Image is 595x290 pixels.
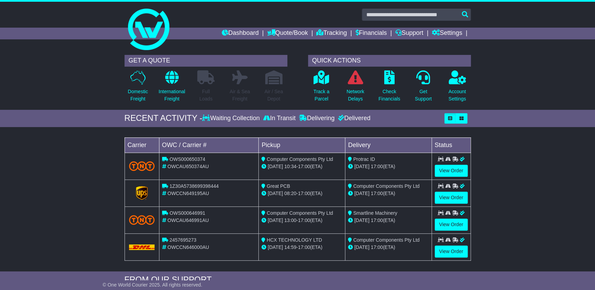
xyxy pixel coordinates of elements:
td: Carrier [125,137,159,153]
div: - (ETA) [261,190,342,197]
span: OWS000646991 [169,210,205,216]
td: Delivery [345,137,432,153]
p: Domestic Freight [128,88,148,103]
span: Great PCB [267,183,290,189]
span: 2457695273 [169,237,196,243]
a: GetSupport [414,70,432,106]
span: © One World Courier 2025. All rights reserved. [103,282,202,288]
div: (ETA) [348,163,429,170]
span: 10:34 [284,164,296,169]
span: 17:00 [298,191,310,196]
div: FROM OUR SUPPORT [125,275,471,285]
p: Air & Sea Freight [230,88,250,103]
p: Full Loads [197,88,215,103]
a: CheckFinancials [378,70,400,106]
td: OWC / Carrier # [159,137,259,153]
img: TNT_Domestic.png [129,215,155,224]
span: Computer Components Pty Ltd [353,237,419,243]
div: RECENT ACTIVITY - [125,113,202,123]
p: Track a Parcel [314,88,329,103]
span: [DATE] [354,244,369,250]
div: Delivered [336,115,370,122]
a: Quote/Book [267,28,308,39]
span: 14:59 [284,244,296,250]
span: HCX TECHNOLOGY LTD [267,237,322,243]
span: [DATE] [268,191,283,196]
p: Check Financials [378,88,400,103]
span: OWCAU646991AU [167,217,209,223]
span: 17:00 [298,244,310,250]
span: OWCCN646000AU [167,244,209,250]
span: [DATE] [268,244,283,250]
a: Dashboard [222,28,259,39]
span: 17:00 [371,244,383,250]
img: TNT_Domestic.png [129,161,155,171]
a: Tracking [316,28,347,39]
a: Support [395,28,423,39]
div: QUICK ACTIONS [308,55,471,67]
span: 17:00 [371,217,383,223]
a: Settings [432,28,462,39]
span: 17:00 [298,217,310,223]
span: 17:00 [371,164,383,169]
span: 08:20 [284,191,296,196]
span: 1Z30A5738699398444 [169,183,218,189]
p: International Freight [159,88,185,103]
span: Computer Components Pty Ltd [353,183,419,189]
a: NetworkDelays [346,70,364,106]
a: View Order [435,245,468,258]
span: 17:00 [371,191,383,196]
span: [DATE] [354,164,369,169]
a: View Order [435,165,468,177]
p: Account Settings [448,88,466,103]
p: Air / Sea Depot [265,88,283,103]
td: Pickup [259,137,345,153]
div: (ETA) [348,217,429,224]
span: OWCCN649195AU [167,191,209,196]
td: Status [432,137,470,153]
span: Protrac ID [353,156,375,162]
span: Computer Components Pty Ltd [267,156,333,162]
span: Smartline Machinery [353,210,397,216]
span: OWS000650374 [169,156,205,162]
span: 13:00 [284,217,296,223]
div: (ETA) [348,244,429,251]
span: [DATE] [268,164,283,169]
span: 17:00 [298,164,310,169]
a: Financials [355,28,387,39]
a: InternationalFreight [158,70,186,106]
div: - (ETA) [261,163,342,170]
a: AccountSettings [448,70,466,106]
a: View Order [435,219,468,231]
a: DomesticFreight [127,70,148,106]
div: - (ETA) [261,217,342,224]
div: Delivering [297,115,336,122]
span: OWCAU650374AU [167,164,209,169]
a: View Order [435,192,468,204]
span: Computer Components Pty Ltd [267,210,333,216]
div: - (ETA) [261,244,342,251]
div: (ETA) [348,190,429,197]
p: Get Support [415,88,432,103]
div: Waiting Collection [202,115,261,122]
span: [DATE] [354,217,369,223]
span: [DATE] [354,191,369,196]
a: Track aParcel [313,70,330,106]
img: GetCarrierServiceLogo [136,186,148,200]
p: Network Delays [346,88,364,103]
img: DHL.png [129,244,155,250]
div: In Transit [261,115,297,122]
div: GET A QUOTE [125,55,287,67]
span: [DATE] [268,217,283,223]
